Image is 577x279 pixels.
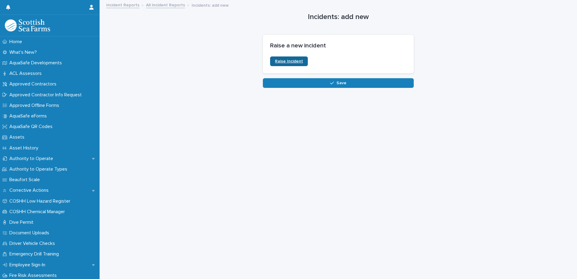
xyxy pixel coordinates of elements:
[7,198,75,204] p: COSHH Low Hazard Register
[336,81,346,85] span: Save
[7,220,38,225] p: Dive Permit
[7,71,46,76] p: ACL Assessors
[7,60,67,66] p: AquaSafe Developments
[7,145,43,151] p: Asset History
[192,2,229,8] p: Incidents: add new
[7,92,87,98] p: Approved Contractor Info Request
[7,39,27,45] p: Home
[270,42,406,49] h2: Raise a new incident
[7,209,70,215] p: COSHH Chemical Manager
[7,262,50,268] p: Employee Sign-In
[7,113,52,119] p: AquaSafe eForms
[7,50,42,55] p: What's New?
[7,156,58,162] p: Authority to Operate
[146,1,185,8] a: All Incident Reports
[263,13,414,21] h1: Incidents: add new
[7,81,61,87] p: Approved Contractors
[7,124,57,130] p: AquaSafe QR Codes
[7,251,64,257] p: Emergency Drill Training
[7,177,45,183] p: Beaufort Scale
[7,230,54,236] p: Document Uploads
[7,134,29,140] p: Assets
[7,273,62,278] p: Fire Risk Assessments
[5,19,50,31] img: bPIBxiqnSb2ggTQWdOVV
[270,56,308,66] a: Raise Incident
[7,103,64,108] p: Approved Offline Forms
[7,188,53,193] p: Corrective Actions
[275,59,303,63] span: Raise Incident
[263,78,414,88] button: Save
[106,1,139,8] a: Incident Reports
[7,241,60,246] p: Driver Vehicle Checks
[7,166,72,172] p: Authority to Operate Types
